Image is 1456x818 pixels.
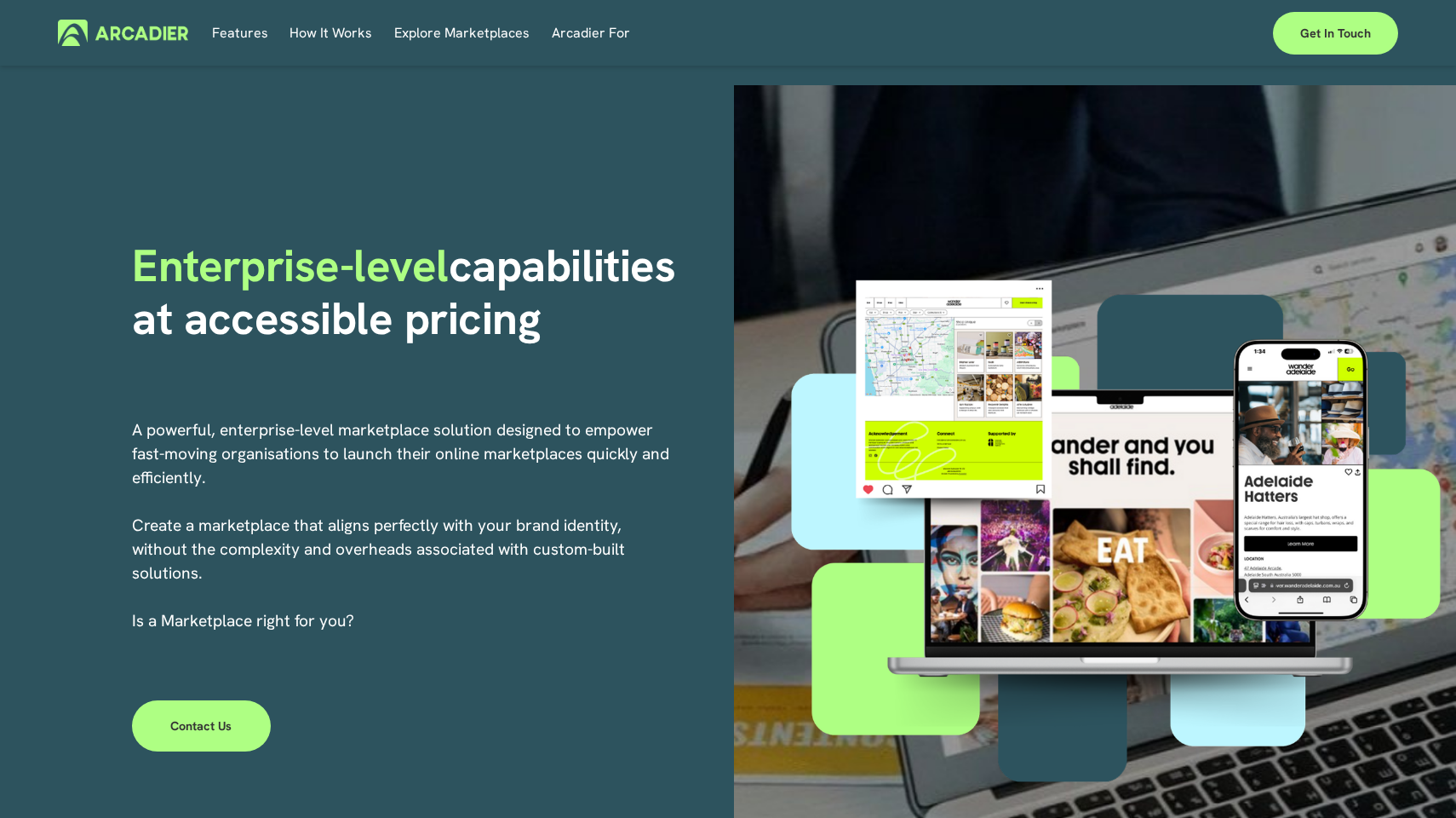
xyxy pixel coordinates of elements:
[132,236,449,295] span: Enterprise-level
[136,610,354,631] a: s a Marketplace right for you?
[212,20,268,46] a: Features
[132,418,672,633] p: A powerful, enterprise-level marketplace solution designed to empower fast-moving organisations t...
[132,236,687,348] strong: capabilities at accessible pricing
[1273,12,1398,55] a: Get in touch
[552,20,630,46] a: folder dropdown
[394,20,530,46] a: Explore Marketplaces
[132,610,354,631] span: I
[289,20,372,46] a: folder dropdown
[58,20,188,46] img: Arcadier
[552,21,630,45] span: Arcadier For
[1371,736,1456,818] iframe: Chat Widget
[132,700,271,752] a: Contact Us
[289,21,372,45] span: How It Works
